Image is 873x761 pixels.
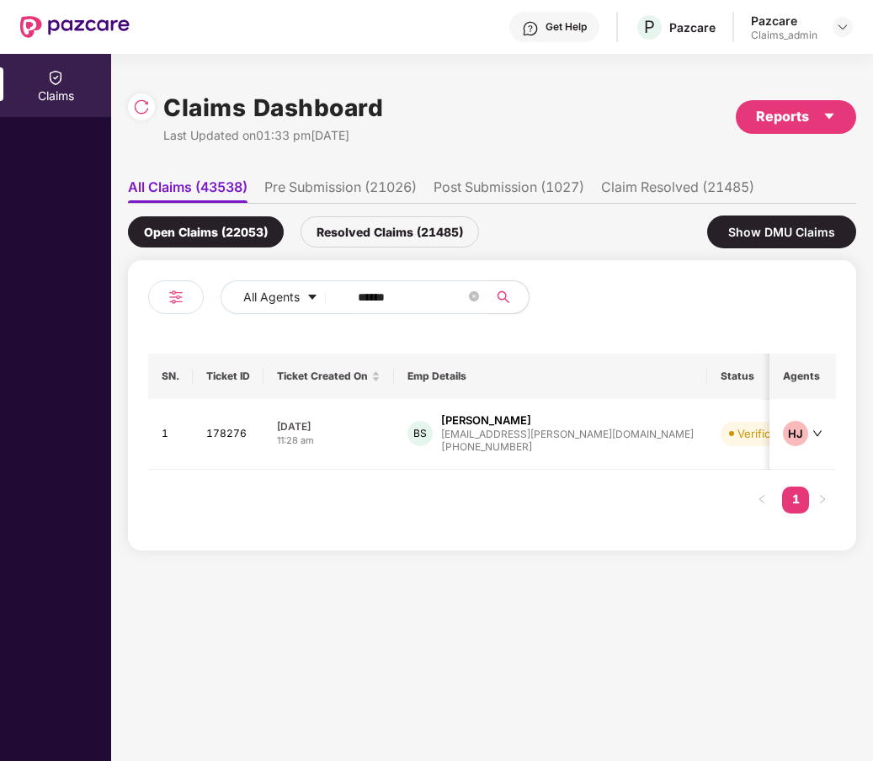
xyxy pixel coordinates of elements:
[163,126,383,145] div: Last Updated on 01:33 pm[DATE]
[809,487,836,514] button: right
[163,89,383,126] h1: Claims Dashboard
[669,19,716,35] div: Pazcare
[243,288,300,306] span: All Agents
[277,434,381,448] div: 11:28 am
[306,291,318,305] span: caret-down
[301,216,479,247] div: Resolved Claims (21485)
[128,216,284,247] div: Open Claims (22053)
[707,216,856,248] div: Show DMU Claims
[128,178,248,203] li: All Claims (43538)
[782,487,809,512] a: 1
[166,287,186,307] img: svg+xml;base64,PHN2ZyB4bWxucz0iaHR0cDovL3d3dy53My5vcmcvMjAwMC9zdmciIHdpZHRoPSIyNCIgaGVpZ2h0PSIyNC...
[751,29,817,42] div: Claims_admin
[817,494,828,504] span: right
[748,487,775,514] li: Previous Page
[434,178,584,203] li: Post Submission (1027)
[441,412,531,428] div: [PERSON_NAME]
[277,370,368,383] span: Ticket Created On
[707,354,863,399] th: Status
[644,17,655,37] span: P
[441,439,694,455] div: [PHONE_NUMBER]
[394,354,707,399] th: Emp Details
[263,354,394,399] th: Ticket Created On
[221,280,354,314] button: All Agentscaret-down
[812,428,822,439] span: down
[148,354,193,399] th: SN.
[20,16,130,38] img: New Pazcare Logo
[193,399,263,470] td: 178276
[47,69,64,86] img: svg+xml;base64,PHN2ZyBpZD0iQ2xhaW0iIHhtbG5zPSJodHRwOi8vd3d3LnczLm9yZy8yMDAwL3N2ZyIgd2lkdGg9IjIwIi...
[546,20,587,34] div: Get Help
[407,421,433,446] div: BS
[522,20,539,37] img: svg+xml;base64,PHN2ZyBpZD0iSGVscC0zMngzMiIgeG1sbnM9Imh0dHA6Ly93d3cudzMub3JnLzIwMDAvc3ZnIiB3aWR0aD...
[756,106,836,127] div: Reports
[836,20,849,34] img: svg+xml;base64,PHN2ZyBpZD0iRHJvcGRvd24tMzJ4MzIiIHhtbG5zPSJodHRwOi8vd3d3LnczLm9yZy8yMDAwL3N2ZyIgd2...
[601,178,754,203] li: Claim Resolved (21485)
[193,354,263,399] th: Ticket ID
[737,425,841,442] div: Verification Pending
[441,428,694,439] div: [EMAIL_ADDRESS][PERSON_NAME][DOMAIN_NAME]
[264,178,417,203] li: Pre Submission (21026)
[769,354,836,399] th: Agents
[277,419,381,434] div: [DATE]
[148,399,193,470] td: 1
[133,98,150,115] img: svg+xml;base64,PHN2ZyBpZD0iUmVsb2FkLTMyeDMyIiB4bWxucz0iaHR0cDovL3d3dy53My5vcmcvMjAwMC9zdmciIHdpZH...
[782,487,809,514] li: 1
[809,487,836,514] li: Next Page
[783,421,808,446] div: HJ
[748,487,775,514] button: left
[757,494,767,504] span: left
[822,109,836,123] span: caret-down
[751,13,817,29] div: Pazcare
